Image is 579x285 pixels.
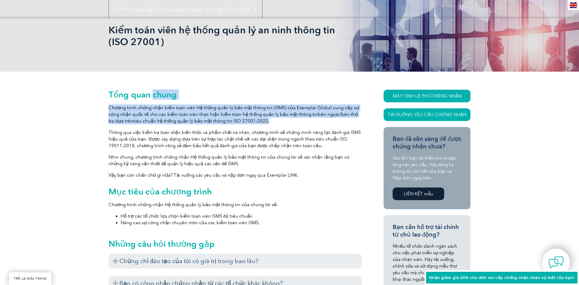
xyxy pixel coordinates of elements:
font: tiêu chuẩn hệ thống quản lý bảo mật thông tin ISO 27001:2022. [133,118,269,124]
font: Bạn đã sẵn sàng để được chứng nhận chưa? [393,135,461,150]
font: Những câu hỏi thường gặp [109,239,215,249]
font: Tổng quan chung [109,89,177,100]
font: Thông qua việc kiểm tra toàn diện kiến thức và phẩm chất cá nhân, chương trình sẽ chứng minh năng... [109,130,361,148]
font: Nâng cao sự công nhận chuyên môn của các kiểm toán viên ISMS. [121,220,260,225]
a: LIÊN KẾT mẫu [393,187,444,200]
font: Nhiều tổ chức dành ngân sách cho việc phát triển sự nghiệp của nhân viên. Hãy tải xuống, chỉnh sử... [393,243,458,282]
font: Bạn cần hỗ trợ tài chính từ chủ lao động? [393,223,459,238]
font: Sau khi bạn đã kiểm tra và đáp ứng các yêu cầu, hãy đăng ký thông tin chi tiết của bạn và Nộp đơn... [393,155,456,181]
font: Vậy bạn còn chần chừ gì nữa? Tải xuống các yêu cầu và nộp đơn ngay qua Exemplar LINK. [109,172,299,178]
font: Chương trình chứng nhận Hệ thống quản lý bảo mật thông tin của chúng tôi sẽ: [109,202,278,207]
font: Hỗ trợ các tổ chức lựa chọn kiểm toán viên ISMS đủ tiêu chuẩn [121,213,252,219]
font: Mục tiêu của chương trình [109,186,212,197]
font: LIÊN KẾT mẫu [404,191,433,197]
font: Chương trình chứng nhận kiểm toán viên Hệ thống quản lý bảo mật thông tin (ISMS) của Exemplar Glo... [109,105,359,117]
a: Tải xuống Yêu cầu chứng nhận [384,108,470,121]
font: Nhìn chung, chương trình chứng nhận Hệ thống quản lý bảo mật thông tin của chúng tôi sẽ xác nhận ... [109,154,350,166]
font: Chứng chỉ đào tạo của tôi có giá trị trong bao lâu? [119,257,258,265]
a: TRỞ LẠI ĐẦU TRANG [9,272,52,285]
font: Nhận giảm giá 20% cho đơn xin cấp chứng nhận nhân sự mới của bạn! [429,275,574,280]
img: contact-chat.png [549,255,564,270]
font: bên ngoài/ [318,112,341,117]
font: MÁY TÍNH LỆ PHÍ CHỨNG NHẬN [393,93,462,99]
a: MÁY TÍNH LỆ PHÍ CHỨNG NHẬN [384,90,470,102]
font: Tải xuống Yêu cầu chứng nhận [388,112,467,117]
font: TRỞ LẠI ĐẦU TRANG [14,277,47,280]
font: Kiểm toán viên hệ thống quản lý an ninh thông tin (ISO 27001) [109,24,335,48]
